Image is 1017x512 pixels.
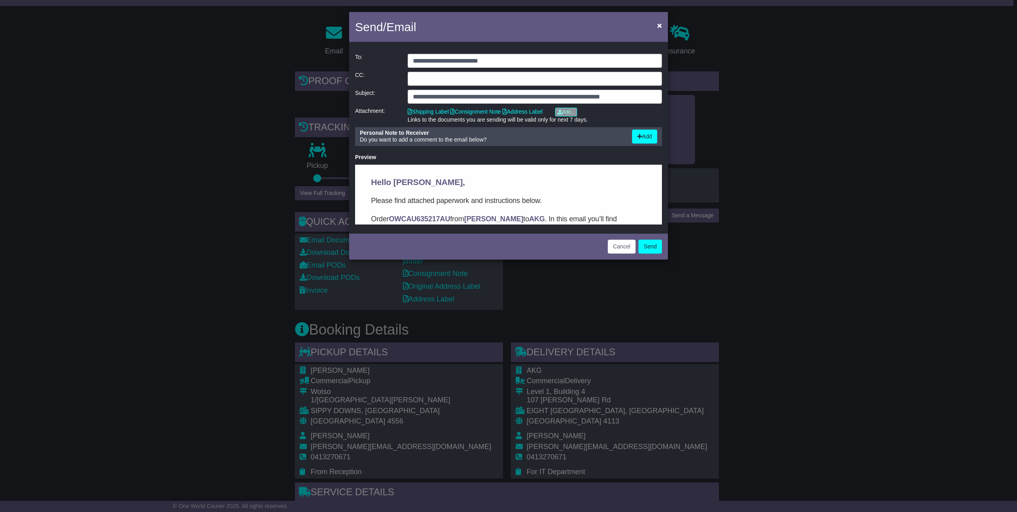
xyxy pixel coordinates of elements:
h4: Send/Email [355,18,416,36]
p: Order from to . In this email you’ll find important information about your order, and what you ne... [16,49,291,71]
div: Preview [355,154,662,161]
strong: OWCAU635217AU [34,50,95,58]
p: Please find attached paperwork and instructions below. [16,30,291,41]
strong: [PERSON_NAME] [109,50,168,58]
div: CC: [351,72,404,86]
div: Subject: [351,90,404,104]
div: Attachment: [351,108,404,123]
a: Address Label [503,108,543,115]
span: Hello [PERSON_NAME], [16,13,110,22]
button: Send [638,240,662,254]
a: Add... [555,108,577,116]
a: Shipping Label [408,108,449,115]
button: Add [632,130,657,144]
button: Cancel [608,240,636,254]
div: Do you want to add a comment to the email below? [356,130,628,144]
div: To: [351,54,404,68]
div: Personal Note to Receiver [360,130,624,136]
div: Links to the documents you are sending will be valid only for next 7 days. [408,116,662,123]
strong: AKG [174,50,190,58]
a: Consignment Note [450,108,501,115]
span: × [657,21,662,30]
button: Close [653,17,666,33]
